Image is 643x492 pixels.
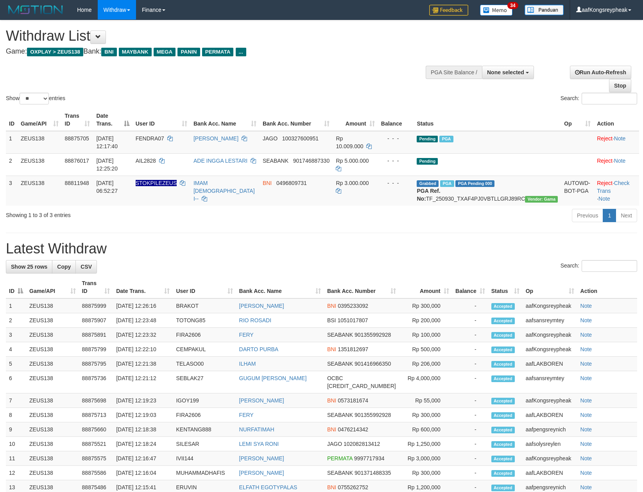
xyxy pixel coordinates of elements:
[523,422,577,437] td: aafpengsreynich
[327,332,353,338] span: SEABANK
[594,176,639,206] td: · ·
[173,342,236,357] td: CEMPAKUL
[399,298,452,313] td: Rp 300,000
[399,342,452,357] td: Rp 500,000
[381,157,411,165] div: - - -
[355,470,391,476] span: Copy 901371488335 to clipboard
[324,276,399,298] th: Bank Acc. Number: activate to sort column ascending
[426,66,482,79] div: PGA Site Balance /
[173,371,236,393] td: SEBLAK27
[580,332,592,338] a: Note
[338,346,368,352] span: Copy 1351812697 to clipboard
[337,317,368,323] span: Copy 1051017807 to clipboard
[452,371,488,393] td: -
[6,393,26,408] td: 7
[523,357,577,371] td: aafLAKBOREN
[523,437,577,451] td: aafsolysreylen
[113,437,173,451] td: [DATE] 12:18:24
[616,209,637,222] a: Next
[173,328,236,342] td: FIRA2606
[452,393,488,408] td: -
[594,153,639,176] td: ·
[6,408,26,422] td: 8
[327,303,336,309] span: BNI
[18,176,62,206] td: ZEUS138
[399,313,452,328] td: Rp 200,000
[580,426,592,433] a: Note
[327,412,353,418] span: SEABANK
[236,48,246,56] span: ...
[582,93,637,104] input: Search:
[417,136,438,142] span: Pending
[79,342,113,357] td: 88875799
[113,371,173,393] td: [DATE] 12:21:12
[239,375,307,381] a: GUGUM [PERSON_NAME]
[79,313,113,328] td: 88875907
[523,371,577,393] td: aafsansreymtey
[96,180,118,194] span: [DATE] 06:52:27
[6,328,26,342] td: 3
[79,371,113,393] td: 88875736
[561,176,594,206] td: AUTOWD-BOT-PGA
[96,158,118,172] span: [DATE] 12:25:20
[338,484,368,490] span: Copy 0755262752 to clipboard
[488,276,523,298] th: Status: activate to sort column ascending
[6,93,65,104] label: Show entries
[6,313,26,328] td: 2
[523,276,577,298] th: Op: activate to sort column ascending
[113,298,173,313] td: [DATE] 12:26:16
[452,357,488,371] td: -
[276,180,307,186] span: Copy 0496809731 to clipboard
[594,109,639,131] th: Action
[173,408,236,422] td: FIRA2606
[491,318,515,324] span: Accepted
[263,158,288,164] span: SEABANK
[507,2,518,9] span: 34
[263,180,272,186] span: BNI
[65,158,89,164] span: 88876017
[26,328,79,342] td: ZEUS138
[173,422,236,437] td: KENTANG888
[136,135,164,142] span: FENDRA07
[381,135,411,142] div: - - -
[154,48,176,56] span: MEGA
[113,276,173,298] th: Date Trans.: activate to sort column ascending
[173,393,236,408] td: IGOY199
[327,361,353,367] span: SEABANK
[79,393,113,408] td: 88875698
[52,260,76,273] a: Copy
[260,109,333,131] th: Bank Acc. Number: activate to sort column ascending
[239,455,284,461] a: [PERSON_NAME]
[26,437,79,451] td: ZEUS138
[6,451,26,466] td: 11
[336,135,363,149] span: Rp 10.009.000
[6,4,65,16] img: MOTION_logo.png
[344,441,380,447] span: Copy 102082813412 to clipboard
[603,209,616,222] a: 1
[6,241,637,257] h1: Latest Withdraw
[338,397,368,404] span: Copy 0573181674 to clipboard
[452,466,488,480] td: -
[6,131,18,154] td: 1
[614,135,626,142] a: Note
[355,412,391,418] span: Copy 901355992928 to clipboard
[113,342,173,357] td: [DATE] 12:22:10
[336,158,369,164] span: Rp 5.000.000
[355,332,391,338] span: Copy 901355992928 to clipboard
[452,298,488,313] td: -
[491,398,515,404] span: Accepted
[6,276,26,298] th: ID: activate to sort column descending
[523,342,577,357] td: aafKongsreypheak
[6,109,18,131] th: ID
[580,317,592,323] a: Note
[523,298,577,313] td: aafKongsreypheak
[580,346,592,352] a: Note
[399,276,452,298] th: Amount: activate to sort column ascending
[523,313,577,328] td: aafsansreymtey
[239,397,284,404] a: [PERSON_NAME]
[452,422,488,437] td: -
[193,180,255,202] a: IMAM [DEMOGRAPHIC_DATA] I--
[26,408,79,422] td: ZEUS138
[399,393,452,408] td: Rp 55,000
[417,180,439,187] span: Grabbed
